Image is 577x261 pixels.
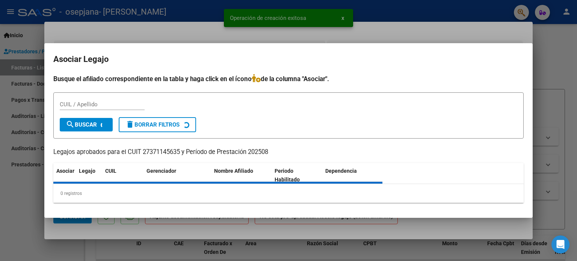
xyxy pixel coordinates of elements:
datatable-header-cell: Gerenciador [143,163,211,188]
datatable-header-cell: Legajo [76,163,102,188]
span: CUIL [105,168,116,174]
mat-icon: search [66,120,75,129]
button: Borrar Filtros [119,117,196,132]
datatable-header-cell: Periodo Habilitado [272,163,322,188]
mat-icon: delete [125,120,134,129]
span: Borrar Filtros [125,121,180,128]
span: Nombre Afiliado [214,168,253,174]
span: Dependencia [325,168,357,174]
datatable-header-cell: Nombre Afiliado [211,163,272,188]
datatable-header-cell: Dependencia [322,163,383,188]
datatable-header-cell: CUIL [102,163,143,188]
div: Open Intercom Messenger [551,235,569,253]
span: Asociar [56,168,74,174]
button: Buscar [60,118,113,131]
span: Buscar [66,121,97,128]
h2: Asociar Legajo [53,52,524,66]
div: 0 registros [53,184,524,203]
span: Periodo Habilitado [275,168,300,183]
datatable-header-cell: Asociar [53,163,76,188]
p: Legajos aprobados para el CUIT 27371145635 y Período de Prestación 202508 [53,148,524,157]
span: Gerenciador [147,168,176,174]
h4: Busque el afiliado correspondiente en la tabla y haga click en el ícono de la columna "Asociar". [53,74,524,84]
span: Legajo [79,168,95,174]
